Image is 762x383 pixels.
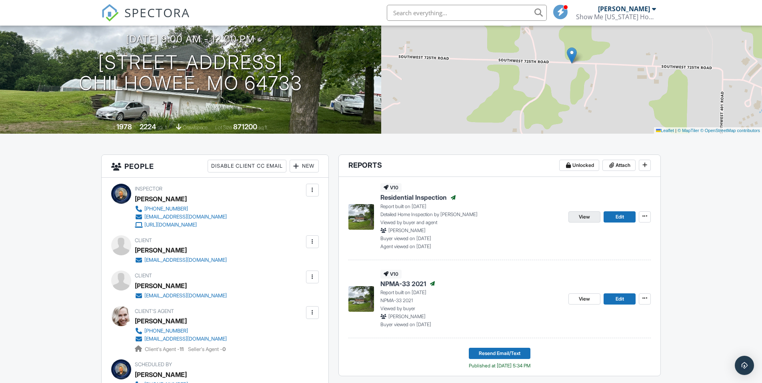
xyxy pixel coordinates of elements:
[157,124,168,130] span: sq. ft.
[135,361,172,367] span: Scheduled By
[102,155,328,178] h3: People
[79,52,302,94] h1: [STREET_ADDRESS] Chilhowee, MO 64733
[678,128,699,133] a: © MapTiler
[101,11,190,28] a: SPECTORA
[135,193,187,205] div: [PERSON_NAME]
[144,214,227,220] div: [EMAIL_ADDRESS][DOMAIN_NAME]
[135,221,227,229] a: [URL][DOMAIN_NAME]
[180,346,184,352] strong: 11
[144,293,227,299] div: [EMAIL_ADDRESS][DOMAIN_NAME]
[135,327,227,335] a: [PHONE_NUMBER]
[135,280,187,292] div: [PERSON_NAME]
[567,47,577,64] img: Marker
[656,128,674,133] a: Leaflet
[735,356,754,375] div: Open Intercom Messenger
[135,292,227,300] a: [EMAIL_ADDRESS][DOMAIN_NAME]
[222,346,226,352] strong: 0
[290,160,319,172] div: New
[135,256,227,264] a: [EMAIL_ADDRESS][DOMAIN_NAME]
[145,346,185,352] span: Client's Agent -
[700,128,760,133] a: © OpenStreetMap contributors
[124,4,190,21] span: SPECTORA
[208,160,286,172] div: Disable Client CC Email
[598,5,650,13] div: [PERSON_NAME]
[144,222,197,228] div: [URL][DOMAIN_NAME]
[258,124,268,130] span: sq.ft.
[116,122,132,131] div: 1978
[126,34,255,44] h3: [DATE] 9:00 am - 12:00 pm
[144,328,188,334] div: [PHONE_NUMBER]
[135,273,152,279] span: Client
[135,369,187,381] div: [PERSON_NAME]
[135,308,174,314] span: Client's Agent
[144,257,227,263] div: [EMAIL_ADDRESS][DOMAIN_NAME]
[576,13,656,21] div: Show Me Missouri Home Inspections LLC.
[135,205,227,213] a: [PHONE_NUMBER]
[101,4,119,22] img: The Best Home Inspection Software - Spectora
[183,124,208,130] span: crawlspace
[675,128,676,133] span: |
[144,336,227,342] div: [EMAIL_ADDRESS][DOMAIN_NAME]
[387,5,547,21] input: Search everything...
[135,335,227,343] a: [EMAIL_ADDRESS][DOMAIN_NAME]
[135,244,187,256] div: [PERSON_NAME]
[144,206,188,212] div: [PHONE_NUMBER]
[135,315,187,327] a: [PERSON_NAME]
[135,186,162,192] span: Inspector
[106,124,115,130] span: Built
[188,346,226,352] span: Seller's Agent -
[135,237,152,243] span: Client
[215,124,232,130] span: Lot Size
[135,213,227,221] a: [EMAIL_ADDRESS][DOMAIN_NAME]
[233,122,257,131] div: 871200
[140,122,156,131] div: 2224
